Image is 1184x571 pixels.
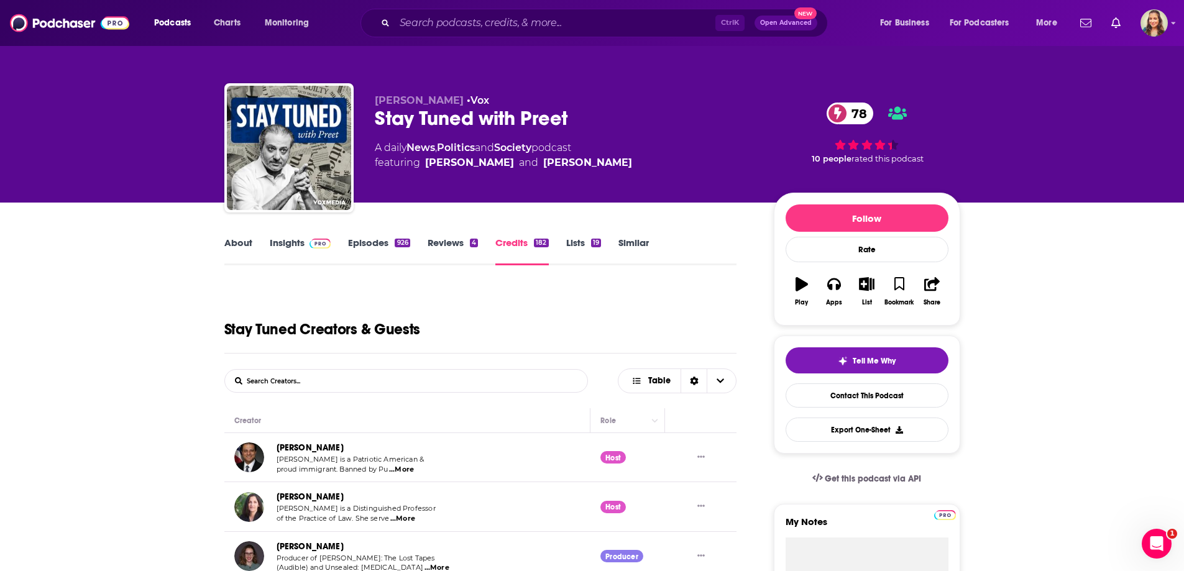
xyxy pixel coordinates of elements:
span: of the Practice of Law. She serve [277,514,390,523]
span: New [794,7,817,19]
span: For Business [880,14,929,32]
div: Play [795,299,808,306]
button: open menu [942,13,1027,33]
div: A daily podcast [375,140,632,170]
img: User Profile [1140,9,1168,37]
div: Role [600,413,618,428]
div: 19 [591,239,601,247]
span: ...More [389,465,414,475]
a: About [224,237,252,265]
span: • [467,94,489,106]
a: Pro website [934,508,956,520]
span: Monitoring [265,14,309,32]
div: Creator [234,413,262,428]
a: Episodes926 [348,237,410,265]
span: Ctrl K [715,15,745,31]
img: Claire Tighe [234,541,264,571]
div: 182 [534,239,548,247]
span: Charts [214,14,241,32]
img: tell me why sparkle [838,356,848,366]
span: rated this podcast [851,154,924,163]
span: Logged in as adriana.guzman [1140,9,1168,37]
div: Bookmark [884,299,914,306]
img: Preet Bharara [234,442,264,472]
a: Show notifications dropdown [1075,12,1096,34]
a: Preet Bharara [425,155,514,170]
span: , [435,142,437,153]
button: open menu [256,13,325,33]
input: Search podcasts, credits, & more... [395,13,715,33]
div: 4 [470,239,478,247]
div: 78 10 peoplerated this podcast [774,94,960,171]
button: Choose View [618,368,737,393]
div: Sort Direction [681,369,707,393]
button: List [850,269,883,314]
a: Credits182 [495,237,548,265]
div: 926 [395,239,410,247]
span: Table [648,377,671,385]
label: My Notes [786,516,948,537]
button: Apps [818,269,850,314]
span: featuring [375,155,632,170]
div: Producer [600,550,643,562]
button: Export One-Sheet [786,418,948,442]
button: Share [916,269,948,314]
span: Tell Me Why [853,356,896,366]
button: Show More Button [692,550,710,563]
span: 78 [839,103,873,124]
div: List [862,299,872,306]
span: More [1036,14,1057,32]
button: tell me why sparkleTell Me Why [786,347,948,373]
button: Bookmark [883,269,916,314]
a: Lists19 [566,237,601,265]
iframe: Intercom live chat [1142,529,1172,559]
a: Get this podcast via API [802,464,932,494]
div: Share [924,299,940,306]
div: Apps [826,299,842,306]
span: Producer of [PERSON_NAME]: The Lost Tapes [277,554,435,562]
span: proud immigrant. Banned by Pu [277,465,388,473]
button: Follow [786,204,948,232]
button: Show More Button [692,451,710,464]
span: and [475,142,494,153]
button: Show More Button [692,500,710,513]
div: Rate [786,237,948,262]
span: Open Advanced [760,20,812,26]
button: open menu [145,13,207,33]
button: Play [786,269,818,314]
a: 78 [827,103,873,124]
div: Host [600,501,626,513]
a: [PERSON_NAME] [277,442,344,453]
span: [PERSON_NAME] is a Distinguished Professor [277,504,436,513]
a: Show notifications dropdown [1106,12,1126,34]
a: [PERSON_NAME] [277,491,344,502]
a: Reviews4 [428,237,478,265]
span: 1 [1167,529,1177,539]
span: and [519,155,538,170]
span: Get this podcast via API [825,473,921,484]
div: Search podcasts, credits, & more... [372,9,840,37]
a: [PERSON_NAME] [277,541,344,552]
h1: Stay Tuned Creators & Guests [224,320,421,339]
a: Vox [470,94,489,106]
img: Stay Tuned with Preet [227,86,351,210]
a: Joyce Vance [543,155,632,170]
img: Podchaser - Follow, Share and Rate Podcasts [10,11,129,35]
span: For Podcasters [950,14,1009,32]
button: Show profile menu [1140,9,1168,37]
button: Column Actions [647,413,662,428]
a: Society [494,142,531,153]
span: [PERSON_NAME] [375,94,464,106]
img: Podchaser Pro [310,239,331,249]
a: Politics [437,142,475,153]
img: Joyce Vance [234,492,264,522]
a: Charts [206,13,248,33]
a: News [406,142,435,153]
a: Contact This Podcast [786,383,948,408]
span: [PERSON_NAME] is a Patriotic American & [277,455,424,464]
span: ...More [390,514,415,524]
